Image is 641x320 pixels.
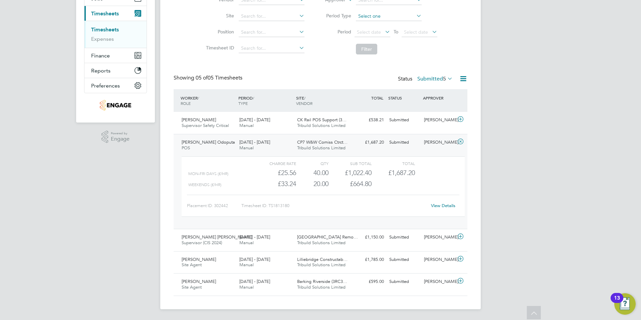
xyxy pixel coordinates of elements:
[239,28,304,37] input: Search for...
[356,12,422,21] input: Select one
[182,117,216,123] span: [PERSON_NAME]
[296,159,329,167] div: QTY
[84,78,147,93] button: Preferences
[352,137,387,148] div: £1,687.20
[196,74,242,81] span: 05 Timesheets
[239,257,270,262] span: [DATE] - [DATE]
[329,178,372,189] div: £664.80
[296,101,312,106] span: VENDOR
[84,63,147,78] button: Reports
[421,115,456,126] div: [PERSON_NAME]
[421,137,456,148] div: [PERSON_NAME]
[421,232,456,243] div: [PERSON_NAME]
[91,52,110,59] span: Finance
[91,36,114,42] a: Expenses
[182,257,216,262] span: [PERSON_NAME]
[239,262,254,268] span: Manual
[253,95,254,101] span: /
[187,200,241,211] div: Placement ID: 302442
[321,13,351,19] label: Period Type
[84,6,147,21] button: Timesheets
[387,137,421,148] div: Submitted
[239,117,270,123] span: [DATE] - [DATE]
[198,95,199,101] span: /
[253,167,296,178] div: £25.56
[179,92,237,109] div: WORKER
[253,159,296,167] div: Charge rate
[443,75,446,82] span: 5
[239,12,304,21] input: Search for...
[182,240,222,246] span: Supervisor (CIS 2024)
[91,67,111,74] span: Reports
[182,284,202,290] span: Site Agent
[100,100,131,111] img: tribuildsolutions-logo-retina.png
[239,234,270,240] span: [DATE] - [DATE]
[297,123,346,128] span: Tribuild Solutions Limited
[182,234,252,240] span: [PERSON_NAME] [PERSON_NAME]
[239,139,270,145] span: [DATE] - [DATE]
[111,131,130,136] span: Powered by
[387,92,421,104] div: STATUS
[398,74,454,84] div: Status
[614,293,636,315] button: Open Resource Center, 13 new notifications
[188,171,228,176] span: Mon-fri days (£/HR)
[431,203,455,208] a: View Details
[329,167,372,178] div: £1,022.40
[357,29,381,35] span: Select date
[253,178,296,189] div: £33.24
[84,48,147,63] button: Finance
[239,123,254,128] span: Manual
[182,279,216,284] span: [PERSON_NAME]
[352,276,387,287] div: £595.00
[111,136,130,142] span: Engage
[297,117,347,123] span: CK Rail POS Support (3…
[182,139,235,145] span: [PERSON_NAME] Odoputa
[297,257,348,262] span: Lilliebridge Constructab…
[387,232,421,243] div: Submitted
[296,167,329,178] div: 40.00
[421,276,456,287] div: [PERSON_NAME]
[421,92,456,104] div: APPROVER
[181,101,191,106] span: ROLE
[352,254,387,265] div: £1,785.00
[294,92,352,109] div: SITE
[182,262,202,268] span: Site Agent
[387,254,421,265] div: Submitted
[297,139,348,145] span: CP7 W&W Comiss Ctrct…
[174,74,244,82] div: Showing
[91,26,119,33] a: Timesheets
[297,279,347,284] span: Barking Riverside (3RC3…
[297,240,346,246] span: Tribuild Solutions Limited
[239,284,254,290] span: Manual
[404,29,428,35] span: Select date
[204,29,234,35] label: Position
[84,21,147,48] div: Timesheets
[297,145,346,151] span: Tribuild Solutions Limited
[392,27,400,36] span: To
[188,182,221,187] span: Weekends (£/HR)
[239,145,254,151] span: Manual
[238,101,248,106] span: TYPE
[91,83,120,89] span: Preferences
[387,115,421,126] div: Submitted
[297,284,346,290] span: Tribuild Solutions Limited
[297,262,346,268] span: Tribuild Solutions Limited
[182,123,229,128] span: Supervisor Safety Critical
[239,240,254,246] span: Manual
[204,45,234,51] label: Timesheet ID
[614,298,620,307] div: 13
[297,234,358,240] span: [GEOGRAPHIC_DATA] Remo…
[352,115,387,126] div: £538.21
[237,92,294,109] div: PERIOD
[196,74,208,81] span: 05 of
[371,95,383,101] span: TOTAL
[182,145,190,151] span: POS
[296,178,329,189] div: 20.00
[388,169,415,177] span: £1,687.20
[356,44,377,54] button: Filter
[329,159,372,167] div: Sub Total
[241,200,427,211] div: Timesheet ID: TS1813180
[84,100,147,111] a: Go to home page
[417,75,453,82] label: Submitted
[239,279,270,284] span: [DATE] - [DATE]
